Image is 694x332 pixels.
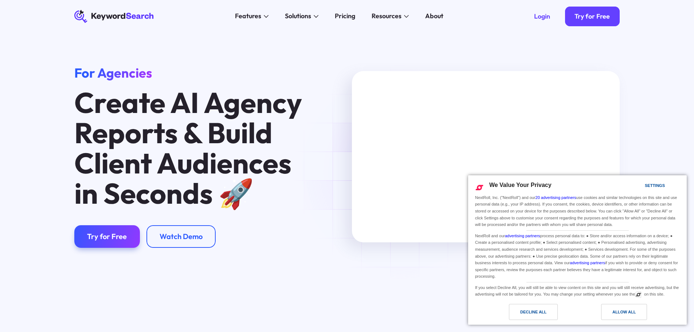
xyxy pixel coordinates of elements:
[575,12,610,20] div: Try for Free
[285,11,311,21] div: Solutions
[577,304,682,324] a: Allow All
[612,308,636,316] div: Allow All
[74,225,140,248] a: Try for Free
[505,234,540,238] a: advertising partners
[524,7,560,26] a: Login
[474,231,681,281] div: NextRoll and our process personal data to: ● Store and/or access information on a device; ● Creat...
[489,182,552,188] span: We Value Your Privacy
[372,11,401,21] div: Resources
[160,232,203,241] div: Watch Demo
[335,11,355,21] div: Pricing
[420,10,448,23] a: About
[632,180,650,193] a: Settings
[74,87,310,209] h1: Create AI Agency Reports & Build Client Audiences in Seconds 🚀
[74,65,152,81] span: For Agencies
[570,261,605,265] a: advertising partners
[536,195,576,200] a: 20 advertising partners
[474,194,681,229] div: NextRoll, Inc. ("NextRoll") and our use cookies and similar technologies on this site and use per...
[473,304,577,324] a: Decline All
[645,181,665,190] div: Settings
[520,308,546,316] div: Decline All
[87,232,127,241] div: Try for Free
[425,11,443,21] div: About
[565,7,620,26] a: Try for Free
[474,282,681,298] div: If you select Decline All, you will still be able to view content on this site and you will still...
[352,71,620,242] iframe: KeywordSearch Agency Reports
[534,12,550,20] div: Login
[235,11,261,21] div: Features
[330,10,360,23] a: Pricing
